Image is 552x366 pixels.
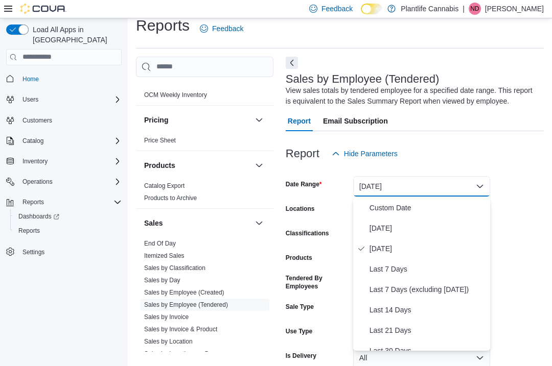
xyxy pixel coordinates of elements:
[196,18,247,39] a: Feedback
[253,68,265,81] button: OCM
[136,134,273,151] div: Pricing
[14,225,44,237] a: Reports
[18,212,59,221] span: Dashboards
[18,93,122,106] span: Users
[144,194,197,202] a: Products to Archive
[144,326,217,333] a: Sales by Invoice & Product
[286,57,298,69] button: Next
[10,209,126,224] a: Dashboards
[144,160,251,170] button: Products
[370,242,486,255] span: [DATE]
[361,4,382,14] input: Dark Mode
[370,345,486,357] span: Last 30 Days
[18,155,52,167] button: Inventory
[144,252,185,259] a: Itemized Sales
[370,202,486,214] span: Custom Date
[144,277,180,284] a: Sales by Day
[14,210,63,223] a: Dashboards
[144,182,185,189] a: Catalog Export
[22,157,48,165] span: Inventory
[18,246,49,258] a: Settings
[18,196,122,208] span: Reports
[144,91,207,99] a: OCM Weekly Inventory
[18,135,122,147] span: Catalog
[370,222,486,234] span: [DATE]
[144,115,168,125] h3: Pricing
[286,85,539,107] div: View sales totals by tendered employee for a specified date range. This report is equivalent to t...
[14,225,122,237] span: Reports
[18,227,40,235] span: Reports
[136,180,273,208] div: Products
[370,283,486,296] span: Last 7 Days (excluding [DATE])
[286,274,349,290] label: Tendered By Employees
[286,254,312,262] label: Products
[328,143,402,164] button: Hide Parameters
[2,113,126,128] button: Customers
[144,264,205,272] a: Sales by Classification
[2,71,126,86] button: Home
[144,350,216,357] a: Sales by Location per Day
[22,248,44,256] span: Settings
[22,198,44,206] span: Reports
[485,3,544,15] p: [PERSON_NAME]
[144,313,189,321] a: Sales by Invoice
[2,244,126,259] button: Settings
[144,218,251,228] button: Sales
[286,327,312,335] label: Use Type
[22,75,39,83] span: Home
[2,134,126,148] button: Catalog
[353,176,490,197] button: [DATE]
[136,89,273,105] div: OCM
[370,263,486,275] span: Last 7 Days
[18,196,48,208] button: Reports
[20,4,66,14] img: Cova
[10,224,126,238] button: Reports
[18,135,48,147] button: Catalog
[370,324,486,336] span: Last 21 Days
[144,301,228,308] a: Sales by Employee (Tendered)
[18,176,57,188] button: Operations
[286,180,322,188] label: Date Range
[253,159,265,172] button: Products
[144,218,163,228] h3: Sales
[22,178,53,186] span: Operations
[18,114,56,127] a: Customers
[22,116,52,125] span: Customers
[286,229,329,237] label: Classifications
[212,23,243,34] span: Feedback
[286,303,314,311] label: Sale Type
[2,154,126,168] button: Inventory
[463,3,465,15] p: |
[253,114,265,126] button: Pricing
[144,240,176,247] a: End Of Day
[2,195,126,209] button: Reports
[144,115,251,125] button: Pricing
[344,149,398,159] span: Hide Parameters
[286,148,319,160] h3: Report
[144,137,176,144] a: Price Sheet
[14,210,122,223] span: Dashboards
[22,137,43,145] span: Catalog
[286,352,316,360] label: Is Delivery
[288,111,311,131] span: Report
[286,205,315,213] label: Locations
[18,245,122,258] span: Settings
[18,73,43,85] a: Home
[18,176,122,188] span: Operations
[321,4,353,14] span: Feedback
[18,72,122,85] span: Home
[253,217,265,229] button: Sales
[144,289,224,296] a: Sales by Employee (Created)
[469,3,481,15] div: Nick Dickson
[286,73,440,85] h3: Sales by Employee (Tendered)
[18,155,122,167] span: Inventory
[6,67,122,286] nav: Complex example
[370,304,486,316] span: Last 14 Days
[470,3,479,15] span: ND
[136,15,190,36] h1: Reports
[144,338,193,345] a: Sales by Location
[401,3,458,15] p: Plantlife Cannabis
[144,160,175,170] h3: Products
[2,175,126,189] button: Operations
